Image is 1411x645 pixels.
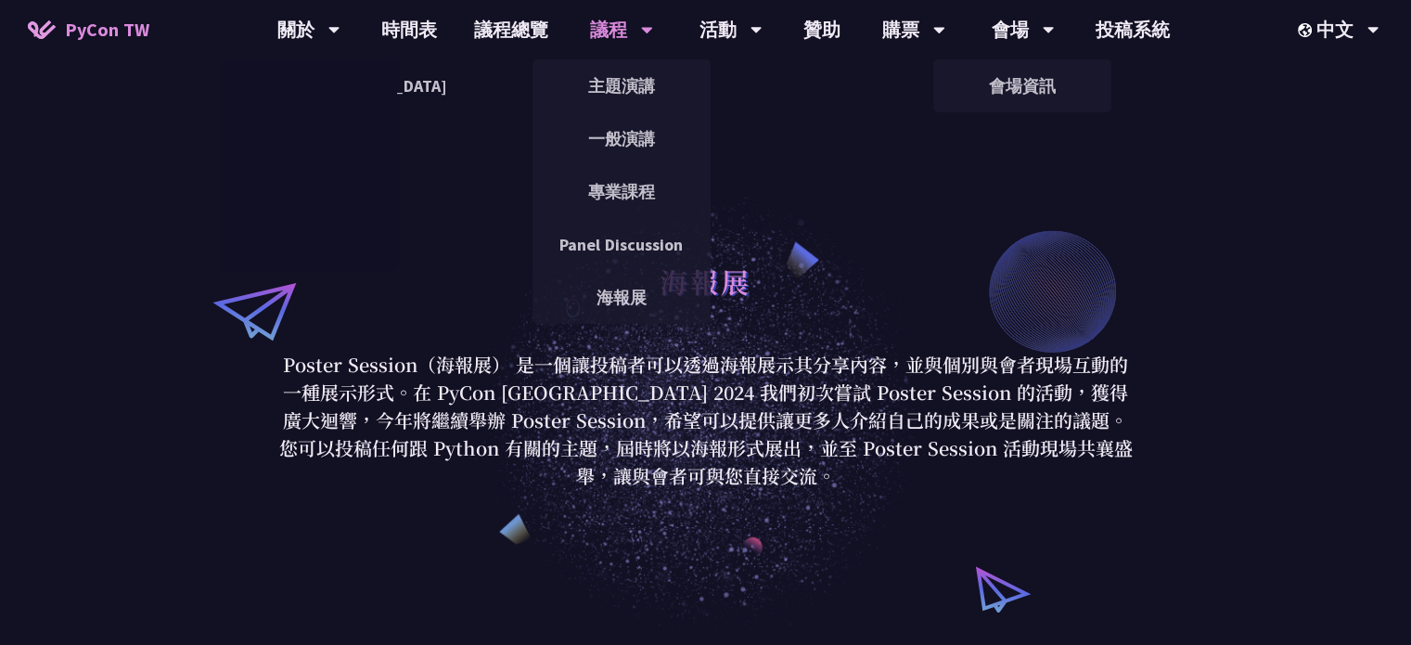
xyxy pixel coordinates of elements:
[65,16,149,44] span: PyCon TW
[1298,23,1316,37] img: Locale Icon
[9,6,168,53] a: PyCon TW
[933,64,1111,108] a: 會場資訊
[532,64,711,108] a: 主題演講
[532,170,711,213] a: 專業課程
[532,276,711,319] a: 海報展
[532,117,711,161] a: 一般演講
[275,351,1137,490] p: Poster Session（海報展） 是一個讓投稿者可以透過海報展示其分享內容，並與個別與會者現場互動的一種展示形式。在 PyCon [GEOGRAPHIC_DATA] 2024 我們初次嘗試...
[532,223,711,266] a: Panel Discussion
[28,20,56,39] img: Home icon of PyCon TW 2025
[219,64,397,108] a: PyCon [GEOGRAPHIC_DATA]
